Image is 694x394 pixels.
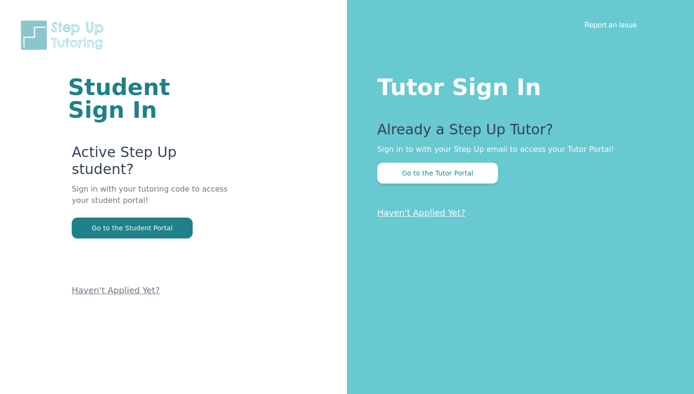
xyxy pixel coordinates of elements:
[72,223,193,232] a: Go to the Student Portal
[377,72,656,98] h1: Tutor Sign In
[377,144,656,155] p: Sign in to with your Step Up email to access your Tutor Portal!
[72,285,160,295] a: Haven't Applied Yet?
[72,218,193,238] button: Go to the Student Portal
[72,144,234,184] p: Active Step Up student?
[377,208,465,218] a: Haven't Applied Yet?
[377,163,498,184] button: Go to the Tutor Portal
[68,76,234,121] h1: Student Sign In
[377,121,656,144] p: Already a Step Up Tutor?
[584,20,637,29] a: Report an Issue
[19,19,110,52] img: Step Up Tutoring horizontal logo
[377,168,498,177] a: Go to the Tutor Portal
[72,184,234,218] p: Sign in with your tutoring code to access your student portal!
